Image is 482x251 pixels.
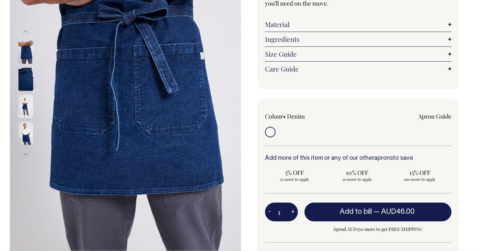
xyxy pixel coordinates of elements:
img: denim [18,122,33,145]
a: aprons [374,155,393,161]
span: 50 more to apply [331,177,383,182]
span: 15% OFF [394,169,446,177]
button: Previous [21,24,31,39]
span: 5% OFF [268,169,321,177]
a: Apron Guide [418,112,451,120]
input: 5% OFF 25 more to apply [265,167,324,184]
img: denim [18,68,33,91]
a: Material [265,20,451,28]
span: Add to bill [340,209,372,215]
label: Denim [287,112,305,120]
img: denim [18,95,33,118]
button: Next [21,147,31,162]
span: — [374,209,416,215]
button: - [265,206,274,219]
div: Colour [265,112,340,120]
a: Size Guide [265,50,451,58]
span: AUD46.00 [381,209,415,215]
a: Ingredients [265,35,451,43]
span: 100 more to apply [394,177,446,182]
a: Care Guide [265,65,451,73]
input: 10% OFF 50 more to apply [328,167,387,184]
span: Spend AUD350 more to get FREE SHIPPING [304,225,451,233]
span: • [283,112,286,120]
span: 10% OFF [331,169,383,177]
h6: Add more of this item or any of our other to save [265,155,451,162]
button: Add to bill —AUD46.00 [304,203,451,221]
span: 25 more to apply [268,177,321,182]
img: denim [18,41,33,64]
button: + [288,206,298,219]
input: 15% OFF 100 more to apply [391,167,449,184]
